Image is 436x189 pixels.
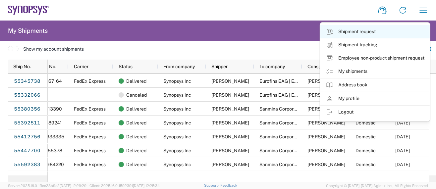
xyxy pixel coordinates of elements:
[14,90,41,101] a: 55332066
[355,148,376,153] span: Domestic
[355,120,376,125] span: Domestic
[204,183,221,187] a: Support
[259,78,335,84] span: Eurofins EAG | Engineering Science
[8,184,86,188] span: Server: 2025.16.0-1ffcc23b9e2
[395,134,410,139] span: 04/25/2025
[126,102,146,116] span: Delivered
[163,162,191,167] span: Synopsys Inc
[14,76,41,87] a: 55345738
[259,106,304,112] span: Sanmina Corporation
[320,78,430,92] a: Address book
[211,148,249,153] span: Sarah Wing
[211,120,249,125] span: Sarah Wing
[126,88,147,102] span: Canceled
[355,162,376,167] span: Domestic
[119,64,133,69] span: Status
[74,106,106,112] span: FedEx Express
[326,183,428,189] span: Copyright © [DATE]-[DATE] Agistix Inc., All Rights Reserved
[74,120,106,125] span: FedEx Express
[307,106,345,112] span: Billy Lo
[163,78,191,84] span: Synopsys Inc
[74,162,106,167] span: FedEx Express
[259,64,285,69] span: To company
[13,64,31,69] span: Ship No.
[355,134,376,139] span: Domestic
[211,78,249,84] span: Sarah Wing
[211,134,249,139] span: Sarah Wing
[14,173,41,184] a: 55660267
[220,183,237,187] a: Feedback
[307,64,330,69] span: Consignee
[320,65,430,78] a: My shipments
[307,148,345,153] span: Billy Lo
[133,184,160,188] span: [DATE] 12:25:34
[14,160,41,170] a: 55592383
[89,184,160,188] span: Client: 2025.16.0-1592391
[307,162,345,167] span: Billy Lo
[126,158,146,171] span: Delivered
[259,162,304,167] span: Sanmina Corporation
[74,148,106,153] span: FedEx Express
[395,120,410,125] span: 04/24/2025
[74,134,106,139] span: FedEx Express
[307,134,345,139] span: Billy Lo
[259,92,335,98] span: Eurofins EAG | Engineering Science
[211,64,228,69] span: Shipper
[163,92,191,98] span: Synopsys Inc
[307,92,345,98] span: Bill Morrow
[211,92,249,98] span: Sarah Wing
[307,120,345,125] span: Billy Lo
[8,27,48,35] h2: My Shipments
[320,25,430,38] a: Shipment request
[320,106,430,119] a: Logout
[211,106,249,112] span: Sarah Wing
[14,132,41,142] a: 55412756
[395,148,410,153] span: 05/05/2025
[163,134,191,139] span: Synopsys Inc
[163,64,195,69] span: From company
[126,144,146,158] span: Delivered
[259,120,304,125] span: Sanmina Corporation
[259,134,304,139] span: Sanmina Corporation
[163,148,191,153] span: Synopsys Inc
[320,38,430,52] a: Shipment tracking
[126,171,146,185] span: Delivered
[14,104,41,115] a: 55380356
[60,184,86,188] span: [DATE] 12:29:29
[14,118,41,128] a: 55392511
[126,74,146,88] span: Delivered
[23,46,84,56] span: Show my account shipments
[395,162,410,167] span: 05/14/2025
[126,116,146,130] span: Delivered
[14,146,41,156] a: 55447700
[259,148,304,153] span: Sanmina Corporation
[126,130,146,144] span: Delivered
[307,78,345,84] span: Bill Morrow
[74,64,88,69] span: Carrier
[74,78,106,84] span: FedEx Express
[320,92,430,105] a: My profile
[211,162,249,167] span: Sarah Wing
[320,52,430,65] a: Employee non-product shipment request
[163,106,191,112] span: Synopsys Inc
[163,120,191,125] span: Synopsys Inc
